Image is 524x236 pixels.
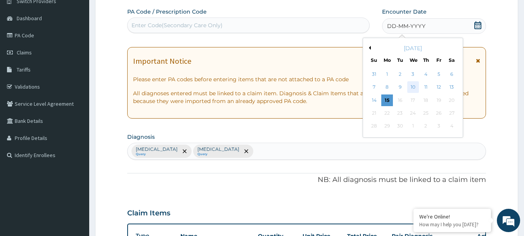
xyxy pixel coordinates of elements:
[368,107,380,119] div: Not available Sunday, September 21st, 2025
[420,68,432,80] div: Choose Thursday, September 4th, 2025
[407,121,419,132] div: Not available Wednesday, October 1st, 2025
[136,152,178,156] small: Query
[181,148,188,155] span: remove selection option
[243,148,250,155] span: remove selection option
[446,107,458,119] div: Not available Saturday, September 27th, 2025
[382,8,427,16] label: Encounter Date
[387,22,425,30] span: DD-MM-YYYY
[446,82,458,93] div: Choose Saturday, September 13th, 2025
[368,121,380,132] div: Not available Sunday, September 28th, 2025
[127,209,170,218] h3: Claim Items
[420,82,432,93] div: Choose Thursday, September 11th, 2025
[367,46,371,50] button: Previous Month
[433,68,444,80] div: Choose Friday, September 5th, 2025
[368,68,458,133] div: month 2025-09
[449,57,455,63] div: Sa
[423,57,429,63] div: Th
[4,155,148,182] textarea: Type your message and hit 'Enter'
[197,152,239,156] small: Query
[127,175,486,185] p: NB: All diagnosis must be linked to a claim item
[419,221,485,228] p: How may I help you today?
[394,94,406,106] div: Not available Tuesday, September 16th, 2025
[14,39,31,58] img: d_794563401_company_1708531726252_794563401
[410,57,416,63] div: We
[420,121,432,132] div: Not available Thursday, October 2nd, 2025
[17,49,32,56] span: Claims
[397,57,403,63] div: Tu
[433,94,444,106] div: Not available Friday, September 19th, 2025
[131,21,223,29] div: Enter Code(Secondary Care Only)
[40,44,130,54] div: Chat with us now
[446,68,458,80] div: Choose Saturday, September 6th, 2025
[197,146,239,152] p: [MEDICAL_DATA]
[133,57,191,65] h1: Important Notice
[381,68,393,80] div: Choose Monday, September 1st, 2025
[368,94,380,106] div: Choose Sunday, September 14th, 2025
[45,69,107,148] span: We're online!
[419,213,485,220] div: We're Online!
[381,82,393,93] div: Choose Monday, September 8th, 2025
[394,107,406,119] div: Not available Tuesday, September 23rd, 2025
[381,94,393,106] div: Choose Monday, September 15th, 2025
[381,121,393,132] div: Not available Monday, September 29th, 2025
[368,68,380,80] div: Choose Sunday, August 31st, 2025
[407,68,419,80] div: Choose Wednesday, September 3rd, 2025
[127,133,155,141] label: Diagnosis
[420,107,432,119] div: Not available Thursday, September 25th, 2025
[136,146,178,152] p: [MEDICAL_DATA]
[407,82,419,93] div: Choose Wednesday, September 10th, 2025
[384,57,390,63] div: Mo
[433,121,444,132] div: Not available Friday, October 3rd, 2025
[446,94,458,106] div: Not available Saturday, September 20th, 2025
[368,82,380,93] div: Choose Sunday, September 7th, 2025
[394,82,406,93] div: Choose Tuesday, September 9th, 2025
[17,15,42,22] span: Dashboard
[433,82,444,93] div: Choose Friday, September 12th, 2025
[381,107,393,119] div: Not available Monday, September 22nd, 2025
[407,107,419,119] div: Not available Wednesday, September 24th, 2025
[407,94,419,106] div: Not available Wednesday, September 17th, 2025
[394,121,406,132] div: Not available Tuesday, September 30th, 2025
[420,94,432,106] div: Not available Thursday, September 18th, 2025
[371,57,377,63] div: Su
[133,75,481,83] p: Please enter PA codes before entering items that are not attached to a PA code
[133,89,481,105] p: All diagnoses entered must be linked to a claim item. Diagnosis & Claim Items that are visible bu...
[394,68,406,80] div: Choose Tuesday, September 2nd, 2025
[127,8,207,16] label: PA Code / Prescription Code
[446,121,458,132] div: Not available Saturday, October 4th, 2025
[436,57,442,63] div: Fr
[17,66,31,73] span: Tariffs
[433,107,444,119] div: Not available Friday, September 26th, 2025
[366,44,460,52] div: [DATE]
[127,4,146,23] div: Minimize live chat window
